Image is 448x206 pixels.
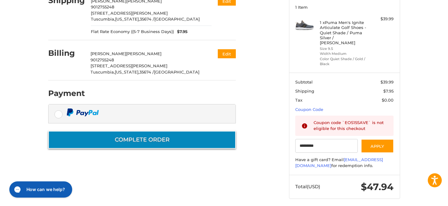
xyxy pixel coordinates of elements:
[154,17,200,22] span: [GEOGRAPHIC_DATA]
[91,11,168,16] span: [STREET_ADDRESS][PERSON_NAME]
[314,120,388,132] div: Coupon code `EOS15SAVE` is not eligible for this checkout
[382,98,394,103] span: $0.00
[48,48,85,58] h2: Billing
[48,131,236,149] button: Complete order
[115,69,139,74] span: [US_STATE],
[91,17,115,22] span: Tuscumbia,
[295,79,313,84] span: Subtotal
[48,89,85,98] h2: Payment
[140,17,154,22] span: 35674 /
[126,51,161,56] span: [PERSON_NAME]
[361,139,394,153] button: Apply
[67,108,99,116] img: PayPal icon
[154,69,199,74] span: [GEOGRAPHIC_DATA]
[91,69,115,74] span: Tuscumbia,
[369,16,394,22] div: $39.99
[380,79,394,84] span: $39.99
[139,69,154,74] span: 35674 /
[295,184,320,189] span: Total (USD)
[320,51,367,56] li: Width Medium
[91,63,167,68] span: [STREET_ADDRESS][PERSON_NAME]
[91,4,114,9] span: 9012755248
[320,20,367,45] h4: 1 x Puma Men's Ignite Articulate Golf Shoes - Quiet Shade / Puma Silver / [PERSON_NAME]
[6,179,74,200] iframe: Gorgias live chat messenger
[295,5,394,10] h3: 1 Item
[320,46,367,51] li: Size 9.5
[295,139,358,153] input: Gift Certificate or Coupon Code
[361,181,394,193] span: $47.94
[320,56,367,67] li: Color Quiet Shade / Gold / Black
[383,89,394,93] span: $7.95
[91,51,126,56] span: [PERSON_NAME]
[295,157,394,169] div: Have a gift card? Email for redemption info.
[91,29,174,35] span: Flat Rate Economy ((5-7 Business Days))
[218,49,236,58] button: Edit
[91,57,114,62] span: 9012755248
[115,17,140,22] span: [US_STATE],
[295,107,323,112] a: Coupon Code
[174,29,188,35] span: $7.95
[295,98,302,103] span: Tax
[295,89,314,93] span: Shipping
